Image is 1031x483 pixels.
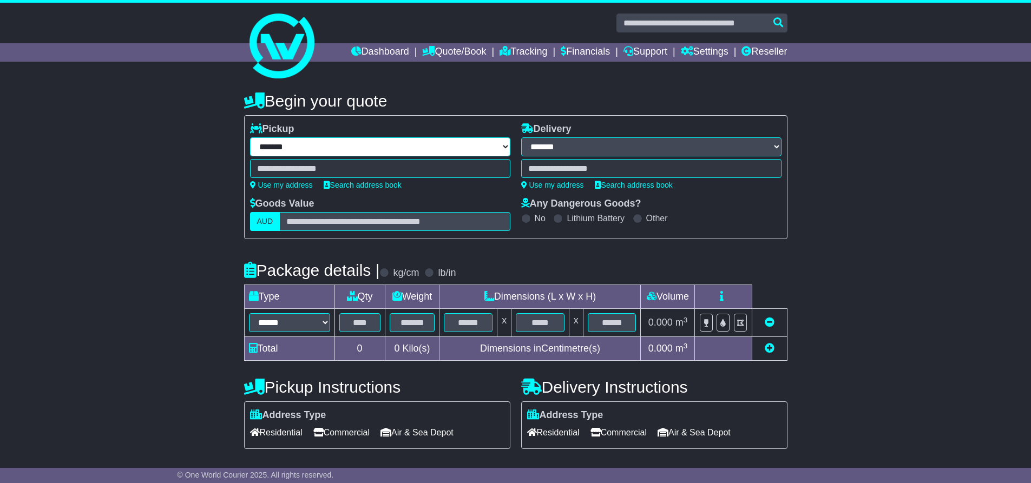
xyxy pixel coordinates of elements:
[675,343,688,354] span: m
[334,285,385,309] td: Qty
[658,424,731,441] span: Air & Sea Depot
[178,471,334,479] span: © One World Courier 2025. All rights reserved.
[422,43,486,62] a: Quote/Book
[250,424,303,441] span: Residential
[521,123,572,135] label: Delivery
[439,285,641,309] td: Dimensions (L x W x H)
[244,337,334,361] td: Total
[250,198,314,210] label: Goods Value
[681,43,728,62] a: Settings
[675,317,688,328] span: m
[250,409,326,421] label: Address Type
[385,285,439,309] td: Weight
[569,309,583,337] td: x
[595,181,673,189] a: Search address book
[535,213,546,223] label: No
[380,424,454,441] span: Air & Sea Depot
[567,213,625,223] label: Lithium Battery
[561,43,610,62] a: Financials
[351,43,409,62] a: Dashboard
[765,343,774,354] a: Add new item
[521,181,584,189] a: Use my address
[521,198,641,210] label: Any Dangerous Goods?
[741,43,787,62] a: Reseller
[244,378,510,396] h4: Pickup Instructions
[684,316,688,324] sup: 3
[623,43,667,62] a: Support
[244,285,334,309] td: Type
[438,267,456,279] label: lb/in
[324,181,402,189] a: Search address book
[646,213,668,223] label: Other
[590,424,647,441] span: Commercial
[250,123,294,135] label: Pickup
[439,337,641,361] td: Dimensions in Centimetre(s)
[394,343,399,354] span: 0
[313,424,370,441] span: Commercial
[641,285,695,309] td: Volume
[393,267,419,279] label: kg/cm
[385,337,439,361] td: Kilo(s)
[497,309,511,337] td: x
[244,92,787,110] h4: Begin your quote
[521,378,787,396] h4: Delivery Instructions
[250,181,313,189] a: Use my address
[334,337,385,361] td: 0
[684,342,688,350] sup: 3
[500,43,547,62] a: Tracking
[527,409,603,421] label: Address Type
[244,261,380,279] h4: Package details |
[765,317,774,328] a: Remove this item
[250,212,280,231] label: AUD
[648,343,673,354] span: 0.000
[648,317,673,328] span: 0.000
[527,424,580,441] span: Residential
